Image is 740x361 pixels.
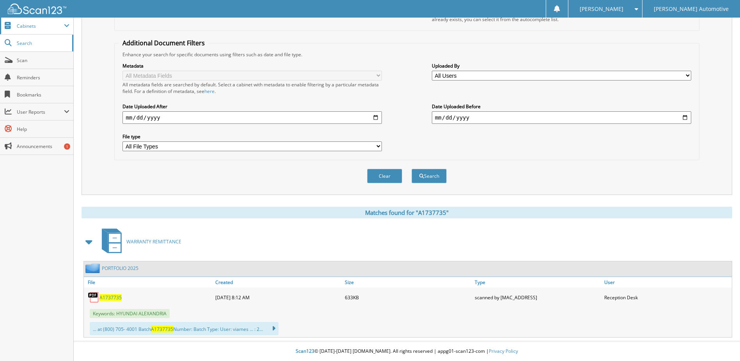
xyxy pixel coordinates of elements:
[82,207,732,218] div: Matches found for "A1737735"
[64,143,70,150] div: 1
[17,57,69,64] span: Scan
[74,342,740,361] div: © [DATE]-[DATE] [DOMAIN_NAME]. All rights reserved | appg01-scan123-com |
[489,348,518,354] a: Privacy Policy
[99,294,122,301] a: A1737735
[90,322,279,335] div: ... at (800) 705- 4001 Batch Number: Batch Type: User: viames ... : 2...
[17,40,68,46] span: Search
[122,81,382,95] div: All metadata fields are searched by default. Select a cabinet with metadata to enable filtering b...
[102,265,138,272] a: PORTFOLIO 2025
[85,263,102,273] img: folder2.png
[17,23,64,29] span: Cabinets
[213,290,343,305] div: [DATE] 8:12 AM
[654,7,729,11] span: [PERSON_NAME] Automotive
[701,323,740,361] iframe: Chat Widget
[97,226,181,257] a: WARRANTY REMITTANCE
[602,290,732,305] div: Reception Desk
[432,111,691,124] input: end
[122,63,382,69] label: Metadata
[17,143,69,150] span: Announcements
[119,51,695,58] div: Enhance your search for specific documents using filters such as date and file type.
[8,4,66,14] img: scan123-logo-white.svg
[432,63,691,69] label: Uploaded By
[213,277,343,288] a: Created
[122,103,382,110] label: Date Uploaded After
[126,238,181,245] span: WARRANTY REMITTANCE
[17,74,69,81] span: Reminders
[17,126,69,132] span: Help
[432,103,691,110] label: Date Uploaded Before
[119,39,209,47] legend: Additional Document Filters
[343,277,472,288] a: Size
[367,169,402,183] button: Clear
[343,290,472,305] div: 633KB
[84,277,213,288] a: File
[122,111,382,124] input: start
[473,277,602,288] a: Type
[580,7,623,11] span: [PERSON_NAME]
[122,133,382,140] label: File type
[17,91,69,98] span: Bookmarks
[473,290,602,305] div: scanned by [MAC_ADDRESS]
[17,109,64,115] span: User Reports
[204,88,215,95] a: here
[296,348,314,354] span: Scan123
[412,169,447,183] button: Search
[90,309,170,318] span: Keywords: HYUNDAI ALEXANDRIA
[88,291,99,303] img: PDF.png
[151,326,173,332] span: A1737735
[602,277,732,288] a: User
